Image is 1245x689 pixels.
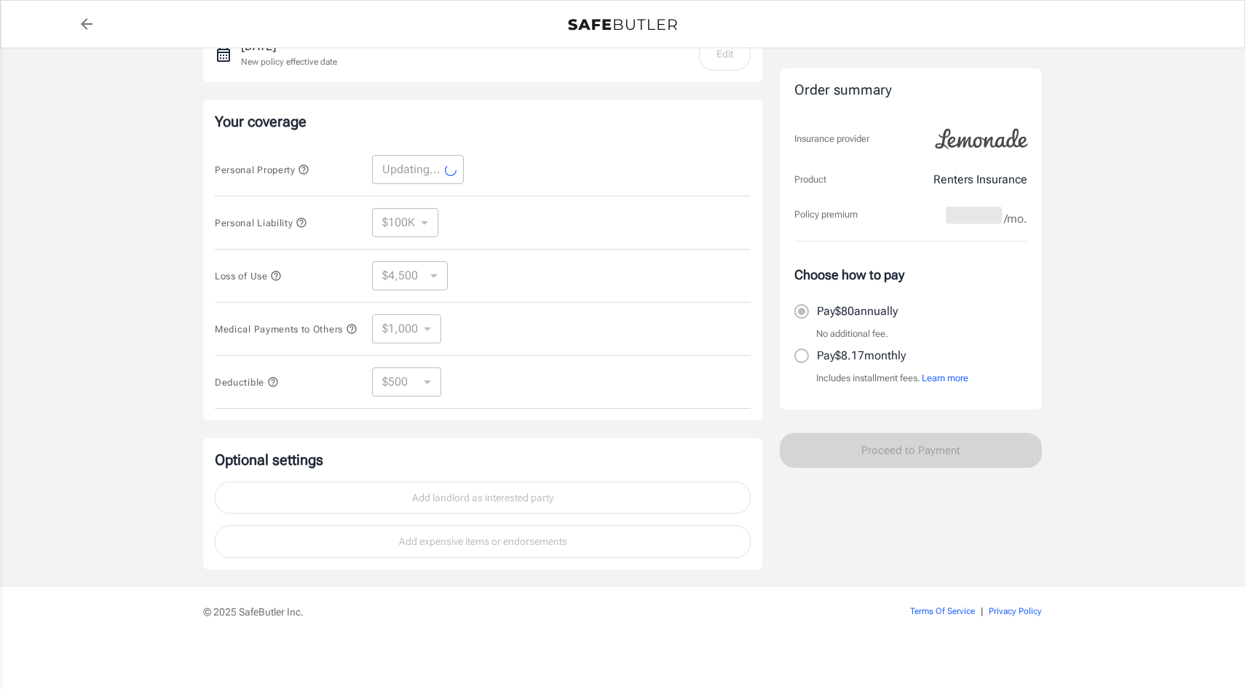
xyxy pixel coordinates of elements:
a: back to quotes [72,9,101,39]
button: Medical Payments to Others [215,320,357,338]
img: Back to quotes [568,19,677,31]
p: Renters Insurance [933,171,1027,188]
p: Choose how to pay [794,265,1027,284]
p: © 2025 SafeButler Inc. [203,605,828,619]
button: Deductible [215,373,279,391]
button: Personal Liability [215,214,307,231]
svg: New policy start date [215,46,232,63]
span: | [981,606,983,616]
p: Insurance provider [794,132,869,146]
p: Pay $8.17 monthly [817,347,906,365]
button: Learn more [922,371,968,386]
span: Personal Liability [215,218,307,228]
span: Personal Property [215,164,309,175]
p: Product [794,172,826,187]
button: Personal Property [215,161,309,178]
p: Pay $80 annually [817,303,898,320]
span: Loss of Use [215,271,282,282]
img: Lemonade [927,119,1036,159]
span: Medical Payments to Others [215,324,357,335]
span: /mo. [1004,209,1027,229]
p: No additional fee. [816,327,888,341]
span: Deductible [215,377,279,388]
button: Loss of Use [215,267,282,284]
p: Includes installment fees. [816,371,968,386]
a: Terms Of Service [910,606,975,616]
p: Optional settings [215,450,751,470]
p: Your coverage [215,111,751,132]
p: New policy effective date [241,55,337,68]
div: Order summary [794,80,1027,101]
a: Privacy Policy [989,606,1042,616]
p: Policy premium [794,207,858,222]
